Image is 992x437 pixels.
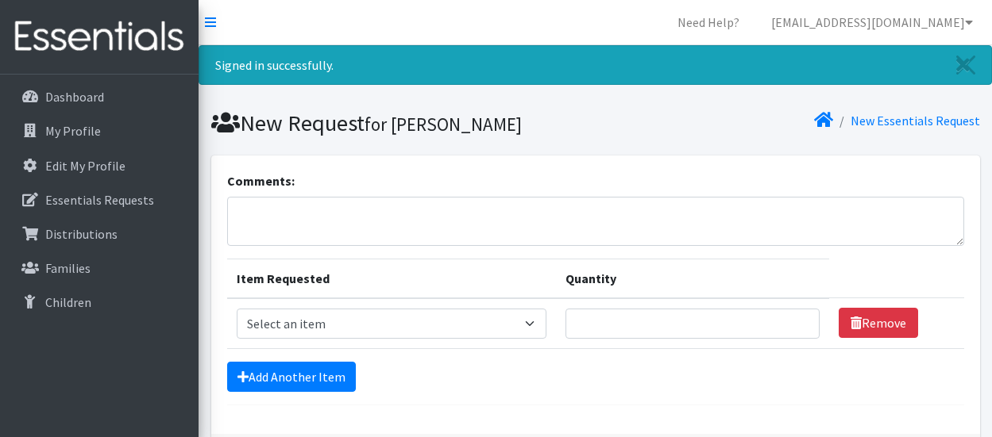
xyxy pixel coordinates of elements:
th: Item Requested [227,259,557,298]
div: Signed in successfully. [199,45,992,85]
a: Distributions [6,218,192,250]
small: for [PERSON_NAME] [365,113,522,136]
a: Need Help? [665,6,752,38]
img: HumanEssentials [6,10,192,63]
p: Dashboard [45,89,104,105]
a: Families [6,252,192,284]
label: Comments: [227,171,295,190]
h1: New Request [211,109,590,137]
th: Quantity [556,259,829,298]
p: My Profile [45,123,101,139]
p: Edit My Profile [45,158,125,174]
p: Essentials Requests [45,192,154,208]
a: Dashboard [6,81,192,113]
p: Families [45,260,91,276]
a: Add Another Item [227,362,356,392]
a: My Profile [6,115,192,147]
a: New Essentials Request [851,113,980,128]
a: Children [6,286,192,318]
p: Children [45,294,91,310]
p: Distributions [45,226,118,242]
a: Essentials Requests [6,184,192,216]
a: Close [940,46,991,84]
a: Edit My Profile [6,150,192,182]
a: Remove [839,308,918,338]
a: [EMAIL_ADDRESS][DOMAIN_NAME] [758,6,986,38]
